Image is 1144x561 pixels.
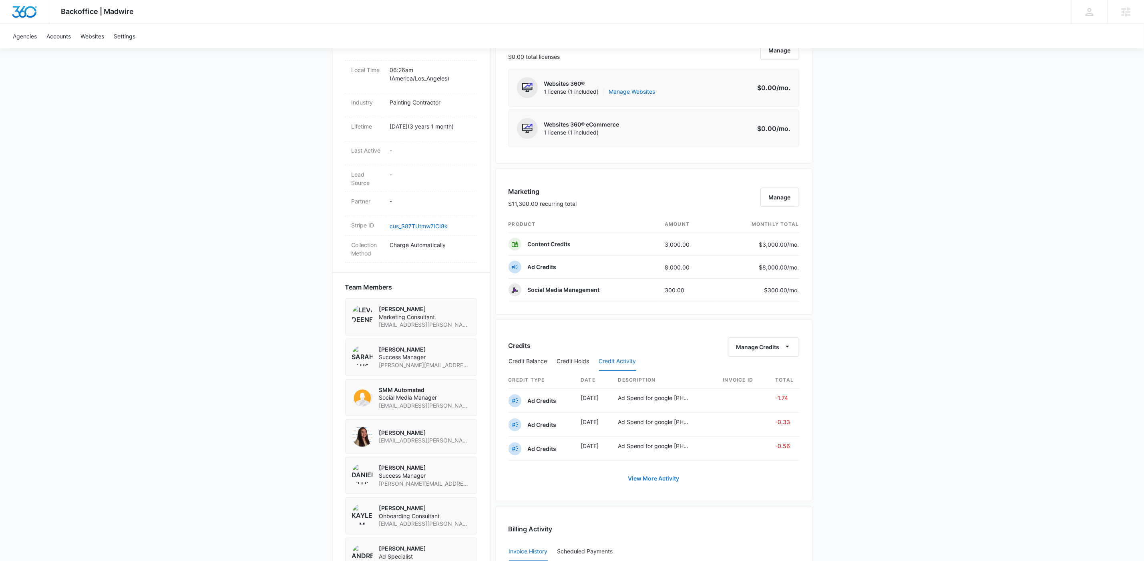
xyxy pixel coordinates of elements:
th: monthly total [716,216,799,233]
div: Last Active- [345,141,477,165]
td: 8,000.00 [658,256,716,279]
a: View More Activity [620,469,688,488]
div: Lifetime[DATE](3 years 1 month) [345,117,477,141]
div: IndustryPainting Contractor [345,93,477,117]
span: [EMAIL_ADDRESS][PERSON_NAME][DOMAIN_NAME] [379,402,470,410]
img: SMM Automated [352,386,373,407]
p: $0.00 [753,83,791,92]
p: -0.56 [775,442,799,450]
button: Credit Holds [557,352,589,371]
p: [PERSON_NAME] [379,305,470,313]
p: Ad Spend for google [PHONE_NUMBER] [618,442,692,450]
button: Credit Activity [599,352,636,371]
span: Ad Specialist [379,553,470,561]
p: [DATE] [581,418,605,426]
a: Websites [76,24,109,48]
a: Accounts [42,24,76,48]
p: Ad Credits [528,263,557,271]
span: [EMAIL_ADDRESS][PERSON_NAME][DOMAIN_NAME] [379,321,470,329]
a: cus_S87TUtmw7ICI8k [390,223,448,229]
p: [PERSON_NAME] [379,545,470,553]
p: [PERSON_NAME] [379,504,470,512]
p: Content Credits [528,240,571,248]
a: Manage Websites [609,88,655,96]
dt: Collection Method [352,241,384,257]
img: Kaylee M Cordell [352,504,373,525]
dt: Last Active [352,146,384,155]
span: Marketing Consultant [379,313,470,321]
p: -1.74 [775,394,799,402]
td: 3,000.00 [658,233,716,256]
h3: Billing Activity [509,524,799,534]
button: Manage [760,188,799,207]
dt: Lead Source [352,170,384,187]
dt: Industry [352,98,384,107]
p: $3,000.00 [759,240,799,249]
p: [PERSON_NAME] [379,346,470,354]
span: Backoffice | Madwire [61,7,134,16]
p: Ad Credits [528,445,557,453]
dt: Stripe ID [352,221,384,229]
span: 1 license (1 included) [544,88,655,96]
th: Invoice ID [716,372,769,389]
span: [PERSON_NAME][EMAIL_ADDRESS][PERSON_NAME][DOMAIN_NAME] [379,361,470,369]
p: - [390,197,471,205]
p: - [390,170,471,179]
p: -0.33 [775,418,799,426]
p: - [390,146,471,155]
p: $300.00 [762,286,799,294]
img: Audriana Talamantes [352,426,373,447]
div: Scheduled Payments [557,549,616,554]
p: $0.00 [753,124,791,133]
p: [PERSON_NAME] [379,429,470,437]
dt: Lifetime [352,122,384,131]
p: 06:26am ( America/Los_Angeles ) [390,66,471,82]
p: $8,000.00 [759,263,799,271]
span: Success Manager [379,472,470,480]
button: Manage [760,41,799,60]
div: Collection MethodCharge Automatically [345,236,477,263]
span: /mo. [777,125,791,133]
a: Agencies [8,24,42,48]
td: 300.00 [658,279,716,302]
p: Ad Credits [528,421,557,429]
div: Lead Source- [345,165,477,192]
span: /mo. [788,287,799,294]
h3: Marketing [509,187,577,196]
span: /mo. [788,241,799,248]
p: [PERSON_NAME] [379,464,470,472]
span: /mo. [777,84,791,92]
dt: Local Time [352,66,384,74]
h3: Credits [509,341,531,350]
p: Social Media Management [528,286,600,294]
th: Description [612,372,717,389]
p: [DATE] [581,442,605,450]
p: Ad Spend for google [PHONE_NUMBER] [618,394,692,402]
div: Partner- [345,192,477,216]
th: Credit Type [509,372,575,389]
a: Settings [109,24,140,48]
img: Danielle Billington [352,464,373,485]
p: Ad Credits [528,397,557,405]
span: [PERSON_NAME][EMAIL_ADDRESS][PERSON_NAME][DOMAIN_NAME] [379,480,470,488]
p: Websites 360® [544,80,655,88]
img: Sarah Gluchacki [352,346,373,366]
p: Ad Spend for google [PHONE_NUMBER] [618,418,692,426]
p: SMM Automated [379,386,470,394]
span: 1 license (1 included) [544,129,619,137]
p: Painting Contractor [390,98,471,107]
button: Manage Credits [728,338,799,357]
span: [EMAIL_ADDRESS][PERSON_NAME][DOMAIN_NAME] [379,436,470,444]
p: $11,300.00 recurring total [509,199,577,208]
span: Team Members [345,282,392,292]
th: product [509,216,659,233]
span: Onboarding Consultant [379,512,470,520]
p: [DATE] ( 3 years 1 month ) [390,122,471,131]
span: [EMAIL_ADDRESS][PERSON_NAME][DOMAIN_NAME] [379,520,470,528]
p: [DATE] [581,394,605,402]
th: Date [574,372,611,389]
div: Local Time06:26am (America/Los_Angeles) [345,61,477,93]
div: Stripe IDcus_S87TUtmw7ICI8k [345,216,477,236]
span: Social Media Manager [379,394,470,402]
th: Total [769,372,799,389]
